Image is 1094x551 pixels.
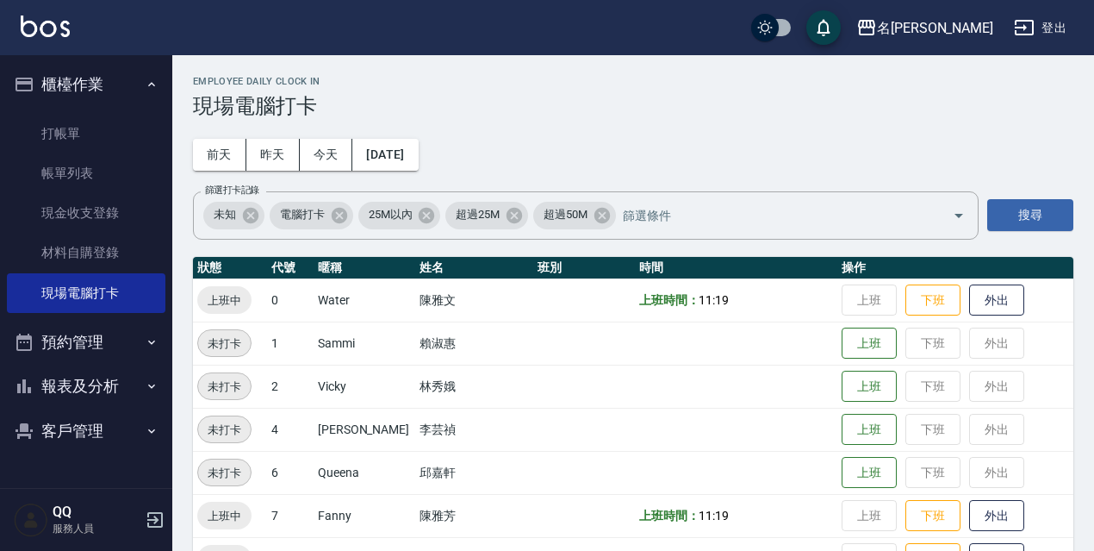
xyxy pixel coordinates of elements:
th: 代號 [267,257,314,279]
span: 電腦打卡 [270,206,335,223]
span: 11:19 [699,509,729,523]
span: 超過50M [533,206,598,223]
div: 超過50M [533,202,616,229]
button: 外出 [969,500,1024,532]
button: 下班 [905,500,960,532]
td: Fanny [314,494,415,537]
th: 操作 [837,257,1073,279]
h2: Employee Daily Clock In [193,76,1073,87]
div: 25M以內 [358,202,441,229]
button: 上班 [842,457,897,489]
button: 名[PERSON_NAME] [849,10,1000,46]
button: 上班 [842,328,897,360]
span: 上班中 [197,291,252,310]
button: 預約管理 [7,320,165,365]
button: save [806,10,841,45]
th: 時間 [635,257,838,279]
a: 打帳單 [7,114,165,153]
div: 超過25M [445,202,528,229]
div: 未知 [203,202,264,229]
button: Open [945,202,973,229]
span: 未打卡 [198,421,251,439]
button: 前天 [193,139,246,171]
span: 未知 [203,206,246,223]
button: 下班 [905,285,960,316]
td: 0 [267,279,314,322]
button: 櫃檯作業 [7,62,165,107]
button: 上班 [842,414,897,446]
th: 暱稱 [314,257,415,279]
span: 上班中 [197,507,252,525]
span: 25M以內 [358,206,423,223]
td: 邱嘉軒 [415,451,533,494]
h3: 現場電腦打卡 [193,94,1073,118]
a: 帳單列表 [7,153,165,193]
div: 名[PERSON_NAME] [877,17,993,39]
td: 1 [267,322,314,365]
img: Logo [21,16,70,37]
span: 11:19 [699,293,729,307]
span: 未打卡 [198,378,251,396]
button: 上班 [842,371,897,403]
td: Vicky [314,365,415,408]
a: 材料自購登錄 [7,233,165,272]
button: [DATE] [352,139,418,171]
td: 陳雅文 [415,279,533,322]
input: 篩選條件 [618,200,923,230]
button: 昨天 [246,139,300,171]
td: 林秀娥 [415,365,533,408]
td: Queena [314,451,415,494]
td: 李芸禎 [415,408,533,451]
button: 今天 [300,139,353,171]
span: 未打卡 [198,335,251,353]
label: 篩選打卡記錄 [205,184,259,197]
div: 電腦打卡 [270,202,353,229]
a: 現金收支登錄 [7,193,165,233]
button: 外出 [969,285,1024,316]
td: 6 [267,451,314,494]
a: 現場電腦打卡 [7,273,165,313]
td: 陳雅芳 [415,494,533,537]
span: 未打卡 [198,464,251,482]
td: 賴淑惠 [415,322,533,365]
button: 登出 [1007,12,1073,44]
button: 報表及分析 [7,364,165,409]
p: 服務人員 [53,521,140,536]
th: 姓名 [415,257,533,279]
td: Sammi [314,322,415,365]
button: 搜尋 [987,199,1073,231]
td: 4 [267,408,314,451]
img: Person [14,503,48,537]
td: Water [314,279,415,322]
b: 上班時間： [639,509,699,523]
th: 班別 [533,257,635,279]
span: 超過25M [445,206,510,223]
td: 2 [267,365,314,408]
b: 上班時間： [639,293,699,307]
th: 狀態 [193,257,267,279]
td: 7 [267,494,314,537]
td: [PERSON_NAME] [314,408,415,451]
h5: QQ [53,504,140,521]
button: 客戶管理 [7,409,165,454]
